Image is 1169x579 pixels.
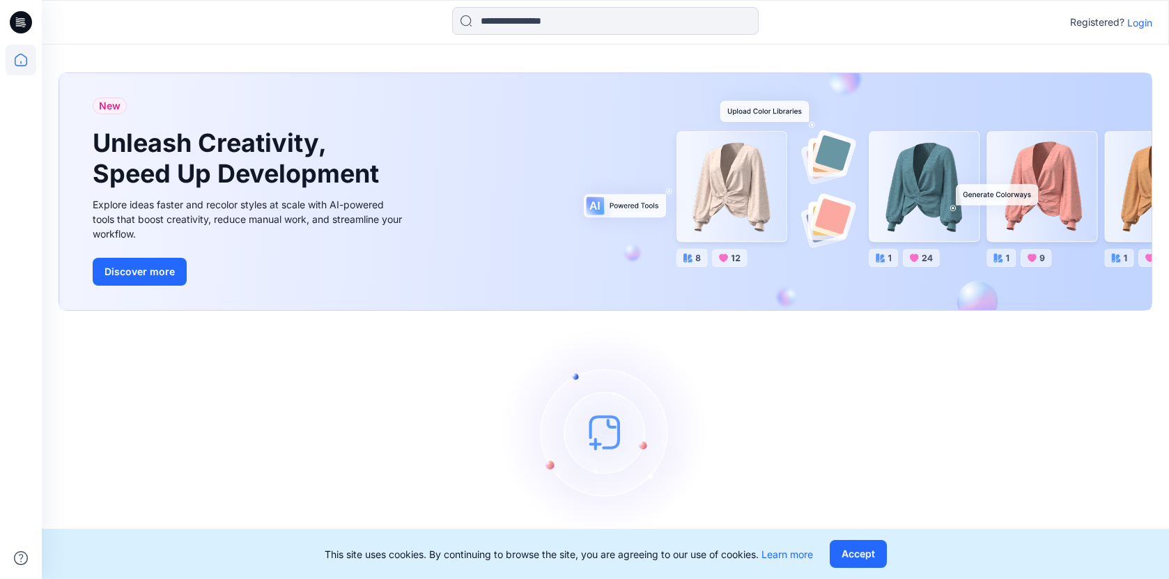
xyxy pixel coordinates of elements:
[99,98,121,114] span: New
[1070,14,1124,31] p: Registered?
[761,548,813,560] a: Learn more
[830,540,887,568] button: Accept
[1127,15,1152,30] p: Login
[93,197,406,241] div: Explore ideas faster and recolor styles at scale with AI-powered tools that boost creativity, red...
[501,327,710,536] img: empty-state-image.svg
[93,128,385,188] h1: Unleash Creativity, Speed Up Development
[93,258,187,286] button: Discover more
[93,258,406,286] a: Discover more
[325,547,813,562] p: This site uses cookies. By continuing to browse the site, you are agreeing to our use of cookies.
